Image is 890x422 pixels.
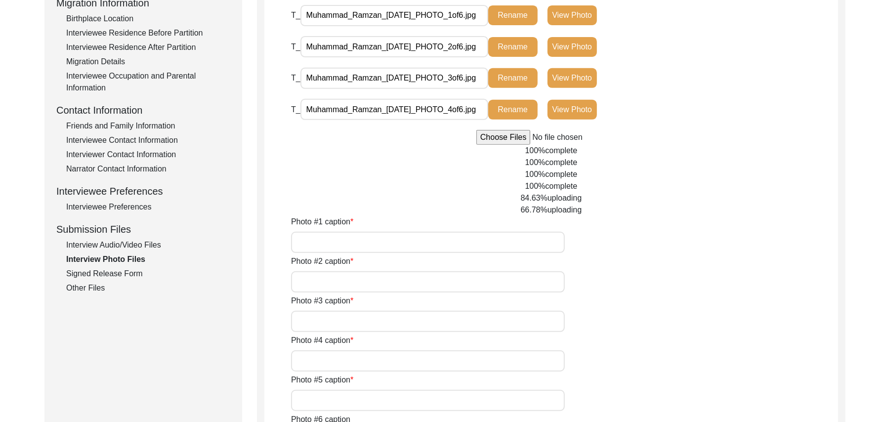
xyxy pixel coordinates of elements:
span: complete [546,170,578,178]
span: uploading [548,194,582,202]
span: 84.63% [521,194,548,202]
button: View Photo [548,100,597,120]
span: 100% [525,170,546,178]
div: Friends and Family Information [66,120,230,132]
button: View Photo [548,37,597,57]
div: Interviewee Residence After Partition [66,42,230,53]
span: complete [546,182,578,190]
div: Submission Files [56,222,230,237]
div: Signed Release Form [66,268,230,280]
div: Interviewee Residence Before Partition [66,27,230,39]
button: Rename [488,68,538,88]
span: 100% [525,158,546,167]
div: Interviewee Contact Information [66,134,230,146]
div: Interviewee Occupation and Parental Information [66,70,230,94]
span: T_ [291,42,300,51]
div: Interviewee Preferences [66,201,230,213]
div: Other Files [66,282,230,294]
span: complete [546,158,578,167]
label: Photo #1 caption [291,216,353,228]
button: Rename [488,100,538,120]
div: Interview Audio/Video Files [66,239,230,251]
span: complete [546,146,578,155]
button: View Photo [548,5,597,25]
button: Rename [488,37,538,57]
div: Birthplace Location [66,13,230,25]
span: 100% [525,146,546,155]
span: T_ [291,11,300,19]
label: Photo #3 caption [291,295,353,307]
div: Migration Details [66,56,230,68]
label: Photo #5 caption [291,374,353,386]
span: 66.78% [521,206,548,214]
div: Narrator Contact Information [66,163,230,175]
span: T_ [291,105,300,114]
label: Photo #4 caption [291,335,353,346]
span: 100% [525,182,546,190]
button: Rename [488,5,538,25]
span: T_ [291,74,300,82]
label: Photo #2 caption [291,255,353,267]
div: Interviewee Preferences [56,184,230,199]
div: Contact Information [56,103,230,118]
button: View Photo [548,68,597,88]
div: Interviewer Contact Information [66,149,230,161]
span: uploading [548,206,582,214]
div: Interview Photo Files [66,253,230,265]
